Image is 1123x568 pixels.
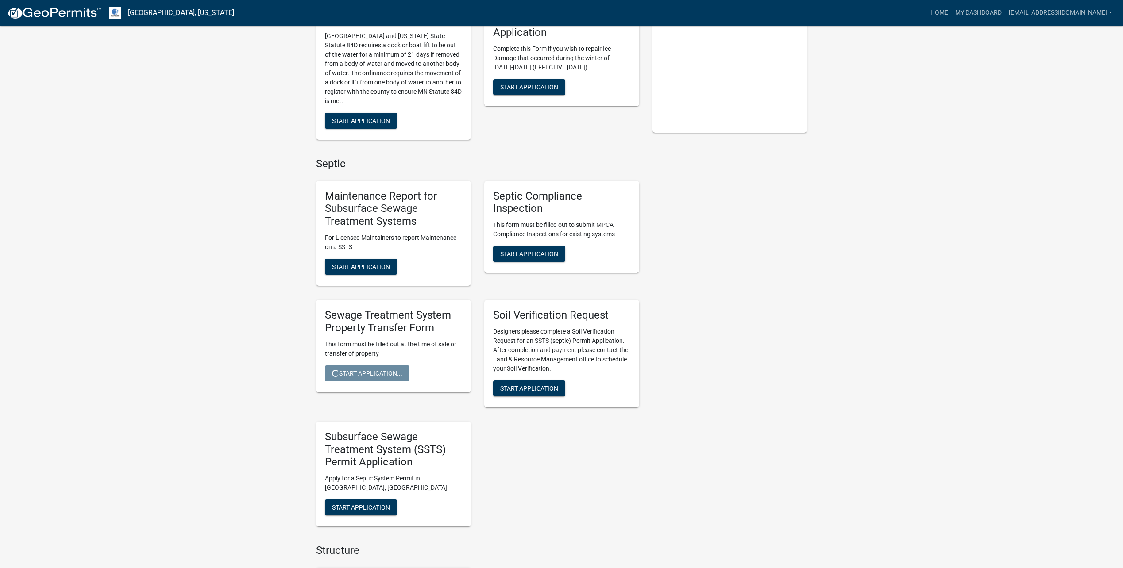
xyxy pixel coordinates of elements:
[325,31,462,106] p: [GEOGRAPHIC_DATA] and [US_STATE] State Statute 84D requires a dock or boat lift to be out of the ...
[493,79,565,95] button: Start Application
[927,4,952,21] a: Home
[493,190,630,215] h5: Septic Compliance Inspection
[325,365,409,381] button: Start Application...
[325,113,397,129] button: Start Application
[128,5,234,20] a: [GEOGRAPHIC_DATA], [US_STATE]
[493,327,630,373] p: Designers please complete a Soil Verification Request for an SSTS (septic) Permit Application. Af...
[500,384,558,391] span: Start Application
[332,504,390,511] span: Start Application
[332,369,402,376] span: Start Application...
[493,44,630,72] p: Complete this Form if you wish to repair Ice Damage that occurred during the winter of [DATE]-[DA...
[493,13,630,39] h5: Ice Damage Repair Application
[500,83,558,90] span: Start Application
[332,263,390,270] span: Start Application
[325,430,462,468] h5: Subsurface Sewage Treatment System (SSTS) Permit Application
[325,474,462,492] p: Apply for a Septic System Permit in [GEOGRAPHIC_DATA], [GEOGRAPHIC_DATA]
[325,233,462,252] p: For Licensed Maintainers to report Maintenance on a SSTS
[325,499,397,515] button: Start Application
[952,4,1005,21] a: My Dashboard
[316,544,639,557] h4: Structure
[325,190,462,228] h5: Maintenance Report for Subsurface Sewage Treatment Systems
[500,250,558,257] span: Start Application
[493,220,630,239] p: This form must be filled out to submit MPCA Compliance Inspections for existing systems
[316,157,639,170] h4: Septic
[325,259,397,275] button: Start Application
[493,246,565,262] button: Start Application
[109,7,121,19] img: Otter Tail County, Minnesota
[493,380,565,396] button: Start Application
[493,309,630,322] h5: Soil Verification Request
[1005,4,1116,21] a: [EMAIL_ADDRESS][DOMAIN_NAME]
[325,309,462,334] h5: Sewage Treatment System Property Transfer Form
[332,117,390,124] span: Start Application
[325,340,462,358] p: This form must be filled out at the time of sale or transfer of property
